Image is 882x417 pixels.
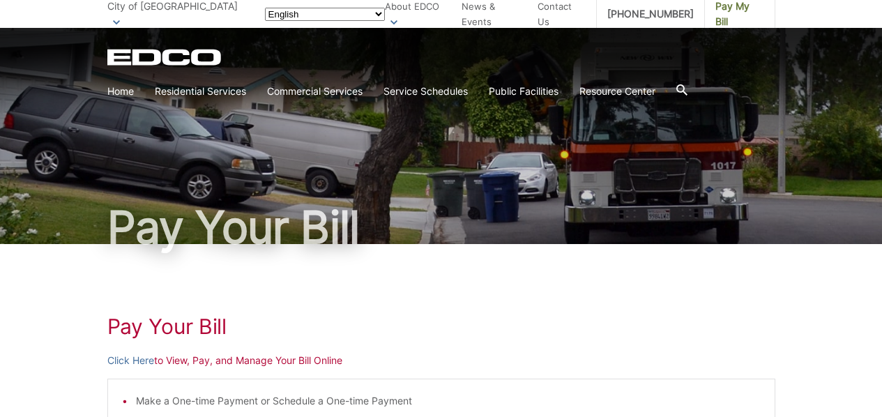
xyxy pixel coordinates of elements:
a: Resource Center [579,84,655,99]
p: to View, Pay, and Manage Your Bill Online [107,353,775,368]
select: Select a language [265,8,385,21]
a: Click Here [107,353,154,368]
a: Public Facilities [489,84,558,99]
h1: Pay Your Bill [107,314,775,339]
a: Residential Services [155,84,246,99]
li: Make a One-time Payment or Schedule a One-time Payment [136,393,761,409]
a: Commercial Services [267,84,363,99]
a: Home [107,84,134,99]
h1: Pay Your Bill [107,205,775,250]
a: EDCD logo. Return to the homepage. [107,49,223,66]
a: Service Schedules [383,84,468,99]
